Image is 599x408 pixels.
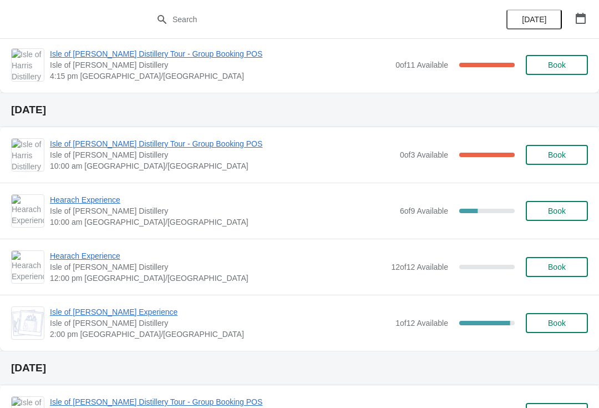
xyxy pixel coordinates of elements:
h2: [DATE] [11,362,588,374]
span: Isle of [PERSON_NAME] Distillery [50,318,390,329]
span: Book [548,150,566,159]
img: Isle of Harris Gin Experience | Isle of Harris Distillery | 2:00 pm Europe/London [12,310,44,336]
span: Isle of [PERSON_NAME] Distillery [50,59,390,70]
button: Book [526,313,588,333]
button: Book [526,55,588,75]
span: 4:15 pm [GEOGRAPHIC_DATA]/[GEOGRAPHIC_DATA] [50,70,390,82]
span: Isle of [PERSON_NAME] Experience [50,306,390,318]
button: Book [526,201,588,221]
input: Search [172,9,449,29]
h2: [DATE] [11,104,588,115]
span: 12:00 pm [GEOGRAPHIC_DATA]/[GEOGRAPHIC_DATA] [50,273,385,284]
img: Hearach Experience | Isle of Harris Distillery | 12:00 pm Europe/London [12,251,44,283]
span: 12 of 12 Available [391,263,448,271]
span: 0 of 3 Available [400,150,448,159]
span: Isle of [PERSON_NAME] Distillery [50,149,394,160]
img: Isle of Harris Distillery Tour - Group Booking POS | Isle of Harris Distillery | 4:15 pm Europe/L... [12,49,44,81]
span: Isle of [PERSON_NAME] Distillery Tour - Group Booking POS [50,48,390,59]
span: 1 of 12 Available [395,319,448,328]
span: Isle of [PERSON_NAME] Distillery Tour - Group Booking POS [50,396,394,407]
span: Book [548,61,566,69]
span: 6 of 9 Available [400,206,448,215]
span: Hearach Experience [50,194,394,205]
span: [DATE] [522,15,546,24]
span: Isle of [PERSON_NAME] Distillery [50,261,385,273]
span: Hearach Experience [50,250,385,261]
span: Isle of [PERSON_NAME] Distillery Tour - Group Booking POS [50,138,394,149]
img: Hearach Experience | Isle of Harris Distillery | 10:00 am Europe/London [12,195,44,227]
button: Book [526,145,588,165]
span: 0 of 11 Available [395,61,448,69]
span: Book [548,319,566,328]
span: 10:00 am [GEOGRAPHIC_DATA]/[GEOGRAPHIC_DATA] [50,160,394,172]
button: Book [526,257,588,277]
button: [DATE] [506,9,562,29]
span: 10:00 am [GEOGRAPHIC_DATA]/[GEOGRAPHIC_DATA] [50,216,394,228]
img: Isle of Harris Distillery Tour - Group Booking POS | Isle of Harris Distillery | 10:00 am Europe/... [12,139,44,171]
span: Book [548,263,566,271]
span: Book [548,206,566,215]
span: 2:00 pm [GEOGRAPHIC_DATA]/[GEOGRAPHIC_DATA] [50,329,390,340]
span: Isle of [PERSON_NAME] Distillery [50,205,394,216]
